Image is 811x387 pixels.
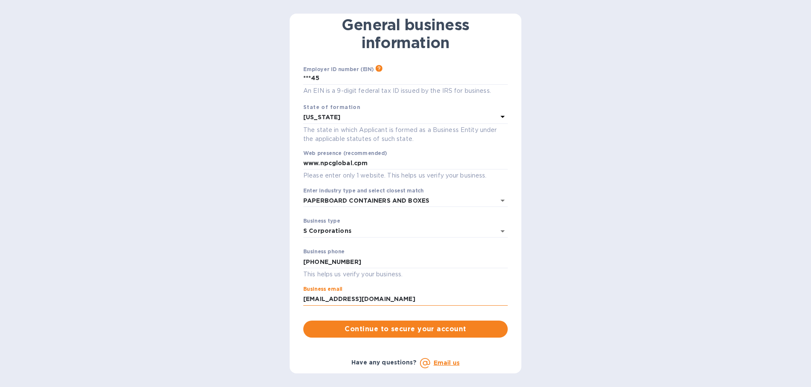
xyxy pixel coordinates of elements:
div: Employer ID number (EIN) [303,66,381,72]
label: Business email [303,287,342,292]
input: Enter phone [303,255,508,268]
p: An EIN is a 9-digit federal tax ID issued by the IRS for business. [303,86,508,96]
h1: General business information [303,16,508,52]
b: [US_STATE] [303,114,340,120]
p: Please enter only 1 website. This helps us verify your business. [303,171,508,181]
label: Enter industry type and select closest match [303,188,423,193]
div: S Corporations [303,225,508,238]
a: Email us [434,359,460,366]
span: Continue to secure your account [310,324,501,334]
label: Business phone [303,249,345,255]
label: Web presence (recommended) [303,151,387,156]
label: Business type [303,219,340,224]
button: Continue to secure your account [303,321,508,338]
b: Have any questions? [351,359,417,366]
p: The state in which Applicant is formed as a Business Entity under the applicable statutes of such... [303,126,508,143]
div: S Corporations [303,227,351,235]
button: Open [497,195,509,206]
p: This helps us verify your business. [303,269,508,279]
b: State of formation [303,104,360,110]
input: Enter email [303,293,508,306]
